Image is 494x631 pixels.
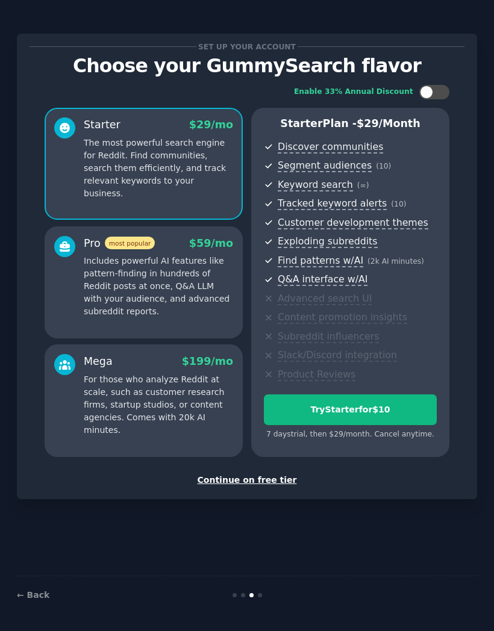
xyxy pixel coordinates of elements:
div: Enable 33% Annual Discount [294,87,413,98]
div: 7 days trial, then $ 29 /month . Cancel anytime. [264,429,437,440]
span: Find patterns w/AI [278,255,363,267]
span: ( ∞ ) [357,181,369,190]
span: Discover communities [278,141,383,154]
span: Content promotion insights [278,311,407,324]
span: Exploding subreddits [278,235,377,248]
div: Try Starter for $10 [264,403,436,416]
button: TryStarterfor$10 [264,394,437,425]
a: ← Back [17,590,49,600]
p: Choose your GummySearch flavor [30,55,464,76]
span: ( 2k AI minutes ) [367,257,424,266]
span: Segment audiences [278,160,372,172]
span: $ 29 /mo [189,119,233,131]
span: Keyword search [278,179,353,191]
span: ( 10 ) [376,162,391,170]
span: most popular [105,237,155,249]
p: For those who analyze Reddit at scale, such as customer research firms, startup studios, or conte... [84,373,233,437]
span: Set up your account [196,40,298,53]
span: Q&A interface w/AI [278,273,367,286]
p: Starter Plan - [264,116,437,131]
span: Slack/Discord integration [278,349,397,362]
span: $ 29 /month [357,117,421,129]
p: Includes powerful AI features like pattern-finding in hundreds of Reddit posts at once, Q&A LLM w... [84,255,233,318]
span: $ 199 /mo [182,355,233,367]
div: Mega [84,354,113,369]
span: Product Reviews [278,368,355,381]
div: Starter [84,117,120,132]
span: $ 59 /mo [189,237,233,249]
span: Customer development themes [278,217,428,229]
span: Tracked keyword alerts [278,197,387,210]
div: Continue on free tier [30,474,464,486]
span: Advanced search UI [278,293,372,305]
p: The most powerful search engine for Reddit. Find communities, search them efficiently, and track ... [84,137,233,200]
span: ( 10 ) [391,200,406,208]
div: Pro [84,236,155,251]
span: Subreddit influencers [278,331,379,343]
